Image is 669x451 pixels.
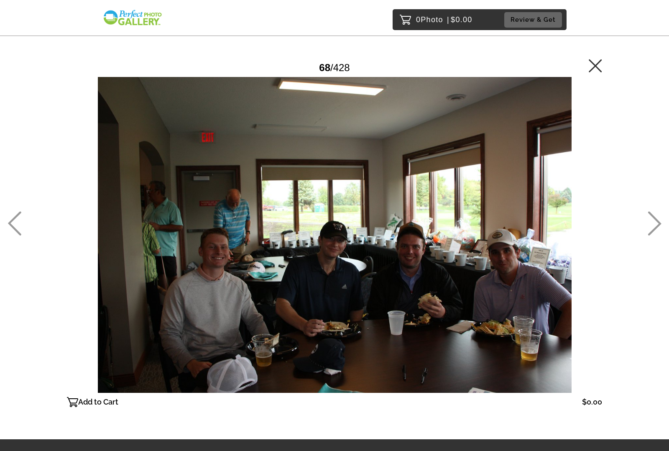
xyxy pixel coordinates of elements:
span: 428 [333,62,350,73]
span: | [447,15,449,24]
p: $0.00 [582,395,602,409]
span: Photo [421,13,443,26]
div: / [319,59,350,77]
button: Review & Get [504,12,562,28]
p: Add to Cart [78,395,118,409]
span: 68 [319,62,330,73]
p: 0 $0.00 [416,13,472,26]
img: Snapphound Logo [102,9,163,26]
a: Review & Get [504,12,564,28]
